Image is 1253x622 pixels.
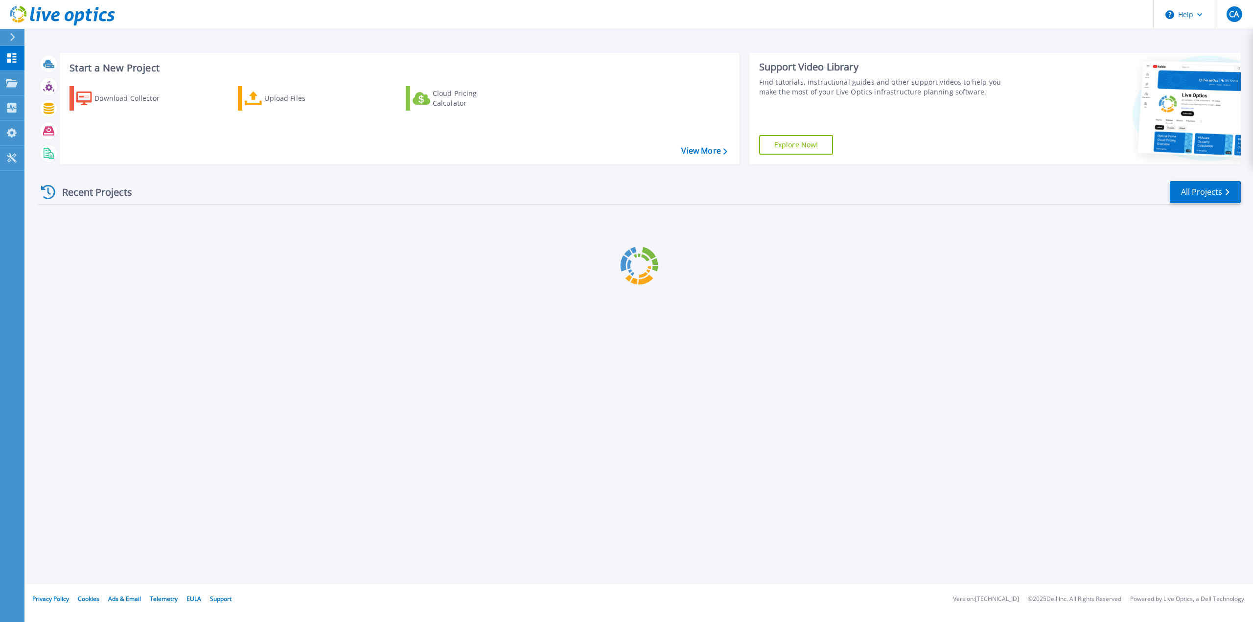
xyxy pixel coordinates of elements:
a: Telemetry [150,595,178,603]
a: Upload Files [238,86,347,111]
a: Download Collector [70,86,179,111]
a: EULA [186,595,201,603]
a: Ads & Email [108,595,141,603]
li: Powered by Live Optics, a Dell Technology [1130,596,1244,602]
a: View More [681,146,727,156]
div: Cloud Pricing Calculator [433,89,511,108]
li: © 2025 Dell Inc. All Rights Reserved [1028,596,1121,602]
a: Privacy Policy [32,595,69,603]
div: Upload Files [264,89,343,108]
a: Cookies [78,595,99,603]
div: Recent Projects [38,180,145,204]
a: Cloud Pricing Calculator [406,86,515,111]
a: Support [210,595,232,603]
h3: Start a New Project [70,63,727,73]
a: All Projects [1170,181,1241,203]
span: CA [1229,10,1239,18]
a: Explore Now! [759,135,834,155]
li: Version: [TECHNICAL_ID] [953,596,1019,602]
div: Find tutorials, instructional guides and other support videos to help you make the most of your L... [759,77,1013,97]
div: Download Collector [94,89,173,108]
div: Support Video Library [759,61,1013,73]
